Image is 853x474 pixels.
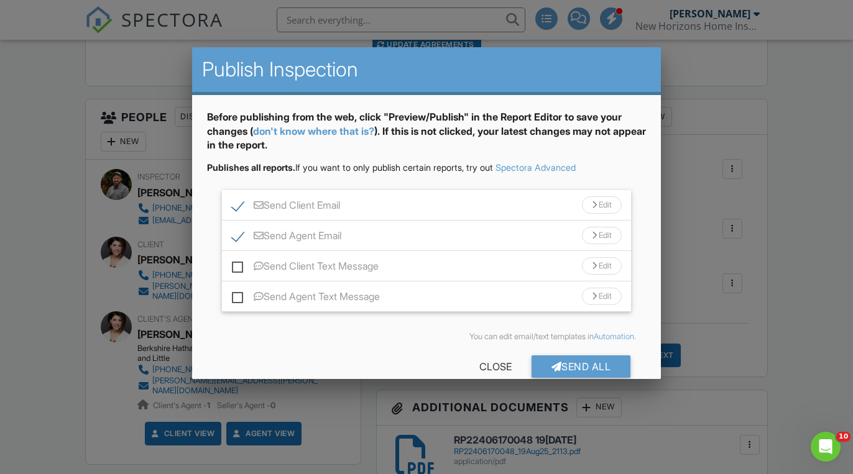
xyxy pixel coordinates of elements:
[207,162,295,173] strong: Publishes all reports.
[594,332,634,341] a: Automation
[459,355,532,378] div: Close
[532,355,631,378] div: Send All
[207,110,647,162] div: Before publishing from the web, click "Preview/Publish" in the Report Editor to save your changes...
[232,199,340,215] label: Send Client Email
[217,332,637,342] div: You can edit email/text templates in .
[232,291,380,306] label: Send Agent Text Message
[582,288,622,305] div: Edit
[232,260,379,276] label: Send Client Text Message
[582,257,622,275] div: Edit
[202,57,652,82] h2: Publish Inspection
[207,162,493,173] span: If you want to only publish certain reports, try out
[582,227,622,244] div: Edit
[811,432,841,462] iframe: Intercom live chat
[582,196,622,214] div: Edit
[836,432,851,442] span: 10
[232,230,341,245] label: Send Agent Email
[496,162,576,173] a: Spectora Advanced
[253,125,374,137] a: don't know where that is?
